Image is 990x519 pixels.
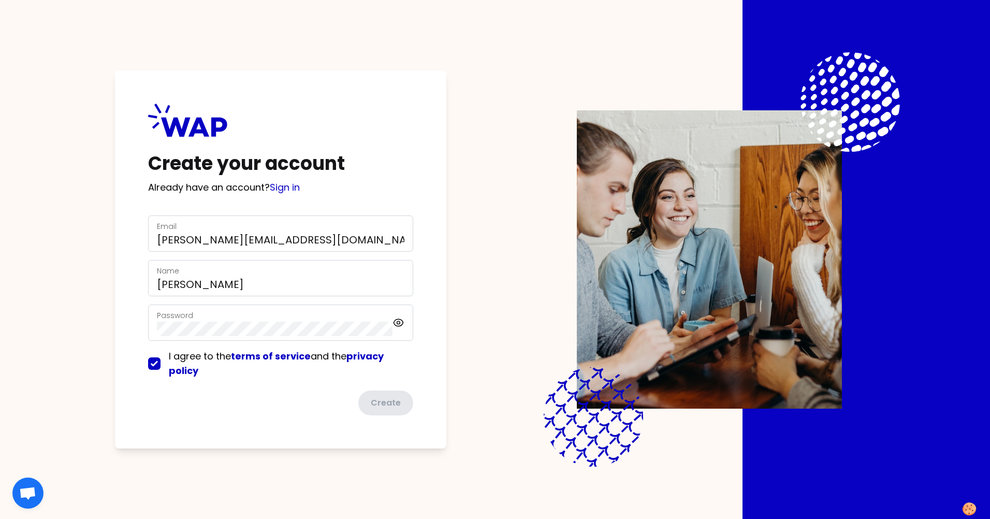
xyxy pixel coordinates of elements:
a: Sign in [270,181,300,194]
img: Description [577,110,842,409]
div: Ouvrir le chat [12,478,43,509]
p: Already have an account? [148,180,413,195]
label: Email [157,221,177,232]
label: Name [157,266,179,276]
h1: Create your account [148,153,413,174]
a: terms of service [231,350,311,363]
button: Create [358,391,413,415]
label: Password [157,310,193,321]
span: I agree to the and the [169,350,384,377]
